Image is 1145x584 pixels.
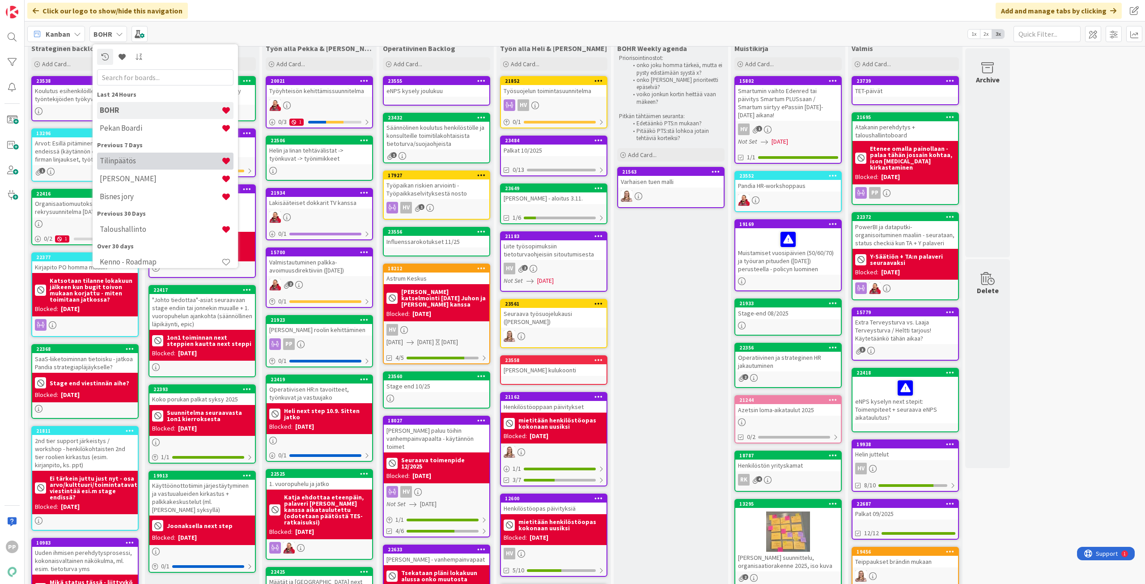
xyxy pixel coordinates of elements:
img: JS [283,542,295,554]
div: 23649[PERSON_NAME] - aloitus 3.11. [501,184,606,204]
div: 22417 [149,286,255,294]
span: 2 [522,265,528,271]
div: Blocked: [386,309,410,319]
div: JS [267,279,372,290]
div: 15700 [271,249,372,256]
div: Atakanin perehdytys + taloushallintoboard [852,121,958,141]
div: JS [267,99,372,111]
div: 23552 [739,173,841,179]
div: Arvot: Esillä pitäminen, esim. stage endeissä (käytännön esimerkit, firman linjaukset, työtavat...) [32,137,138,165]
div: Blocked: [855,268,878,277]
div: Blocked: [855,172,878,182]
div: 225251. vuoropuhelu ja jatko [267,470,372,490]
div: HV [384,202,489,213]
div: 23555eNPS kysely joulukuu [384,77,489,97]
div: 22377 [36,254,138,260]
div: 22377Kirjapito PO homma maaliin [32,253,138,273]
div: Astrum Keskus [384,273,489,284]
div: Työsuojelun toimintasuunnitelma [501,85,606,97]
div: 22372 [852,213,958,221]
div: 22416 [36,191,138,197]
span: 4/5 [395,353,404,362]
div: 22356 [735,344,841,352]
span: Add Card... [394,60,422,68]
div: 23561 [505,301,606,307]
div: 22372PowerBI ja dataputki-organisoituminen maaliin - seurataan, status checkiä kun TA + Y palaveri [852,213,958,249]
div: 18027[PERSON_NAME] paluu töihin vanhempainvapaalta - käytännön toimet [384,417,489,452]
div: 13295 [735,500,841,508]
div: Influenssarokotukset 11/25 [384,236,489,247]
h4: Taloushallinto [100,225,221,234]
div: 22368 [36,346,138,352]
div: 0/1 [267,228,372,239]
div: Stage-end 08/2025 [735,307,841,319]
div: 22506 [271,137,372,144]
span: Valmis [852,44,873,53]
span: Strateginen backlog [31,44,99,53]
li: voiko jonkun kortin heittää vaan mäkeen? [628,91,723,106]
div: 0/1 [149,561,255,572]
div: [PERSON_NAME] roolin kehittäminen [267,324,372,336]
img: JS [269,99,281,111]
span: Työn alla Heli & Iina [500,44,607,53]
img: JS [869,282,881,294]
div: Organisaatiomuutokset ja rekrysuunnitelma [DATE]-[DATE] (epic) [32,198,138,217]
div: 22418 [852,369,958,377]
span: 1 [756,126,762,132]
div: HV [738,124,750,135]
div: TET-päivät [852,85,958,97]
div: 22418eNPS kyselyn next stepit: Toimenpiteet + seuraava eNPS aikataulutus? [852,369,958,423]
div: 21933Stage-end 08/2025 [735,299,841,319]
div: 19913Käyttöönottotiimin järjestäytyminen ja vastuualueiden kirkastus + palkkakeskustelut (ml. [PE... [149,472,255,516]
div: 23538Koulutus esihenkilöille: Avaimia työntekijöiden työkyvyn tukemiseen [32,77,138,105]
div: 23484 [505,137,606,144]
div: 21563 [622,169,724,175]
div: 23558[PERSON_NAME] kulukoonti [501,356,606,376]
div: 21923[PERSON_NAME] roolin kehittäminen [267,316,372,336]
div: Extra Terveysturva vs. Laaja Terveysturva / Heltti tarjous! Käytetäänkö tähän aikaa? [852,316,958,344]
span: Support [19,1,41,12]
div: 13296Arvot: Esillä pitäminen, esim. stage endeissä (käytännön esimerkit, firman linjaukset, työta... [32,129,138,165]
h4: Pekan Boardi [100,124,221,132]
div: Over 30 days [97,242,233,251]
li: Pitääkö PTS:stä lohkoa jotain tehtäviä korteiksi? [628,128,723,142]
span: 1/1 [747,153,755,162]
div: Blocked: [35,304,58,314]
div: JS [267,542,372,554]
div: 23432 [388,115,489,121]
div: 21852 [501,77,606,85]
div: 0/1 [267,450,372,461]
div: 23649 [505,185,606,192]
div: 19913 [149,472,255,480]
img: IH [855,570,867,582]
div: 22506 [267,136,372,145]
span: Muistikirja [734,44,768,53]
div: 22425 [267,568,372,576]
div: 19456 [852,548,958,556]
div: 23432 [384,114,489,122]
div: 22416 [32,190,138,198]
li: onko [PERSON_NAME] prioriteetti epäselvä? [628,77,723,91]
img: Visit kanbanzone.com [6,6,18,18]
div: Työyhteisön kehittämissuunnitelma [267,85,372,97]
div: 22393Koko porukan palkat syksy 2025 [149,385,255,405]
span: Add Card... [628,151,657,159]
span: Operatiivinen Backlog [383,44,455,53]
div: HV [504,263,515,274]
div: Pandia HR-workshoppaus [735,180,841,192]
div: 23538 [32,77,138,85]
div: 15700Valmistautuminen palkka-avoimuusdirektiiviin ([DATE]) [267,248,372,276]
div: 12600 [501,494,606,503]
div: Previous 7 Days [97,141,233,150]
div: 23432Säännölinen koulutus henkilöstölle ja konsulteille toimitilakohtaisista tietoturva/suojaohje... [384,114,489,149]
span: 3 [860,347,865,353]
div: 15779 [857,309,958,315]
div: Lakisääteiset dokkarit TV kanssa [267,197,372,209]
img: JS [738,194,750,206]
div: 15802 [739,78,841,84]
div: Previous 30 Days [97,209,233,218]
div: 13296 [32,129,138,137]
p: Pitkän tähtäimen seuranta: [619,113,723,120]
div: 23739 [857,78,958,84]
img: avatar [6,566,18,578]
